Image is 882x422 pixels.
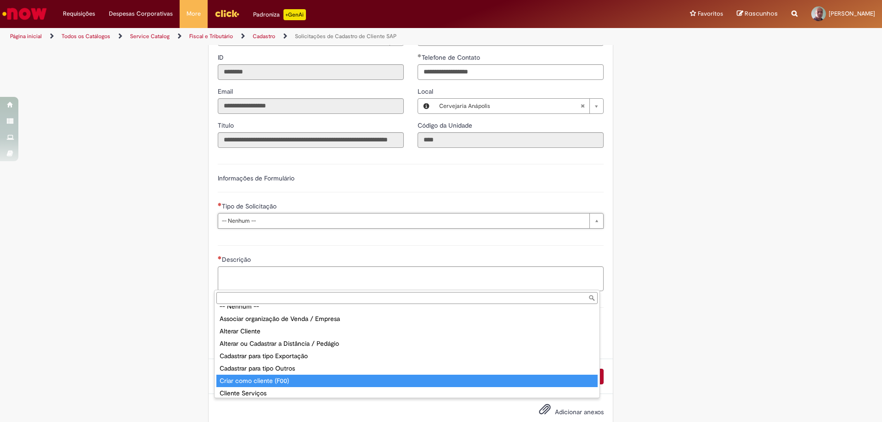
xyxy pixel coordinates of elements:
[216,362,598,375] div: Cadastrar para tipo Outros
[216,375,598,387] div: Criar como cliente (F00)
[216,313,598,325] div: Associar organização de Venda / Empresa
[216,325,598,338] div: Alterar Cliente
[215,306,599,398] ul: Tipo de Solicitação
[216,338,598,350] div: Alterar ou Cadastrar a Distância / Pedágio
[216,387,598,399] div: Cliente Serviços
[216,300,598,313] div: -- Nenhum --
[216,350,598,362] div: Cadastrar para tipo Exportação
